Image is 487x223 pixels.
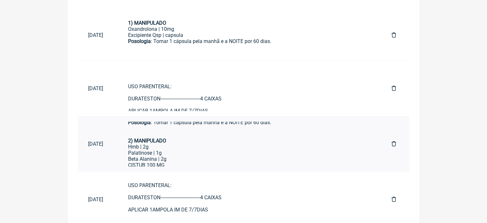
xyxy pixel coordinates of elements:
a: [DATE] [78,136,118,152]
a: USO PARENTERAL:DURATESTON-------------------------------4 CAIXASAPLICAR 1AMPOLA IM DE 7/7DIASCI.:... [118,66,381,111]
div: Oxandrolona | 10mg [128,26,371,32]
div: Palatinose | 1g [128,150,371,156]
div: Hmb | 2g [128,144,371,150]
strong: Posologia [128,119,151,125]
div: : Tomar 1 cápsula pela manhã e a NOITE por 60 dias. [128,119,371,144]
div: Beta Alanina | 2g CISTUB 100 MG [128,156,371,168]
a: 1) MANIPULADOOxandrolona | 10mgExcipiente Qsp | capsulaPosologia: Tomar 1 cápsula pela manhã e a ... [118,122,381,167]
a: [DATE] [78,27,118,43]
div: USO PARENTERAL: DURATESTON-------------------------------4 CAIXAS APLICAR 1AMPOLA IM DE 7/7DIAS C... [128,83,371,157]
a: [DATE] [78,80,118,97]
strong: 2) MANIPULADO [128,138,166,144]
strong: Posologia [128,38,151,44]
div: Excipiente Qsp | capsula [128,32,371,38]
strong: 1) MANIPULADO [128,20,166,26]
a: 1) MANIPULADOOxandrolona | 10mgExcipiente Qsp | capsulaPosologia: Tomar 1 cápsula pela manhã e a ... [118,15,381,56]
div: : Tomar 1 cápsula pela manhã e a NOITE por 60 dias. [128,38,371,50]
a: USO PARENTERAL:DURATESTON-------------------------------4 CAIXASAPLICAR 1AMPOLA IM DE 7/7DIASCI.:... [118,177,381,222]
a: [DATE] [78,191,118,208]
